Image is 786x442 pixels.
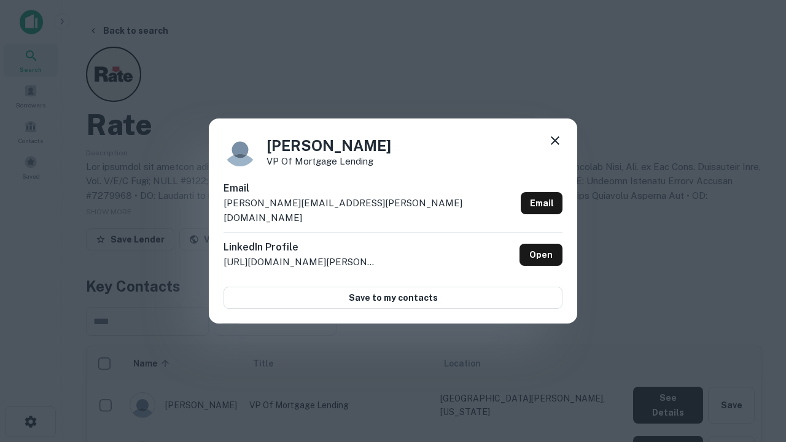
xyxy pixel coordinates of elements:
h6: LinkedIn Profile [224,240,377,255]
a: Email [521,192,562,214]
button: Save to my contacts [224,287,562,309]
a: Open [519,244,562,266]
iframe: Chat Widget [725,344,786,403]
p: [PERSON_NAME][EMAIL_ADDRESS][PERSON_NAME][DOMAIN_NAME] [224,196,516,225]
img: 9c8pery4andzj6ohjkjp54ma2 [224,133,257,166]
h4: [PERSON_NAME] [267,134,391,157]
p: VP of Mortgage Lending [267,157,391,166]
p: [URL][DOMAIN_NAME][PERSON_NAME] [224,255,377,269]
h6: Email [224,181,516,196]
